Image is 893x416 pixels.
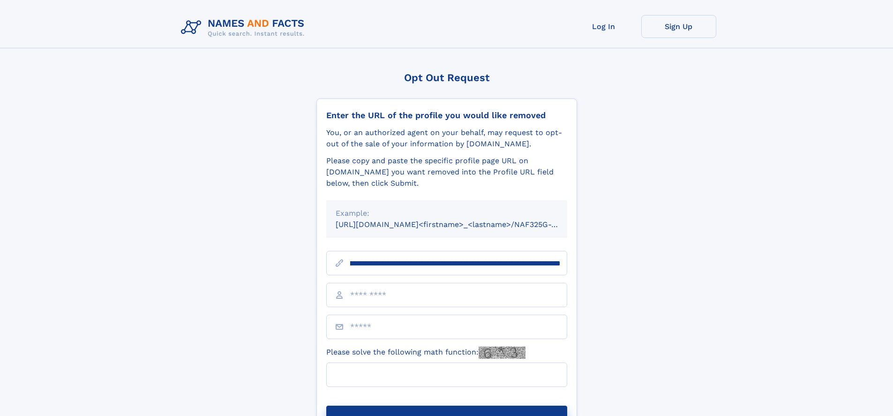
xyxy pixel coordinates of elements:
[641,15,716,38] a: Sign Up
[326,347,525,359] label: Please solve the following math function:
[326,110,567,121] div: Enter the URL of the profile you would like removed
[566,15,641,38] a: Log In
[316,72,577,83] div: Opt Out Request
[326,127,567,150] div: You, or an authorized agent on your behalf, may request to opt-out of the sale of your informatio...
[336,220,585,229] small: [URL][DOMAIN_NAME]<firstname>_<lastname>/NAF325G-xxxxxxxx
[326,155,567,189] div: Please copy and paste the specific profile page URL on [DOMAIN_NAME] you want removed into the Pr...
[336,208,558,219] div: Example:
[177,15,312,40] img: Logo Names and Facts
